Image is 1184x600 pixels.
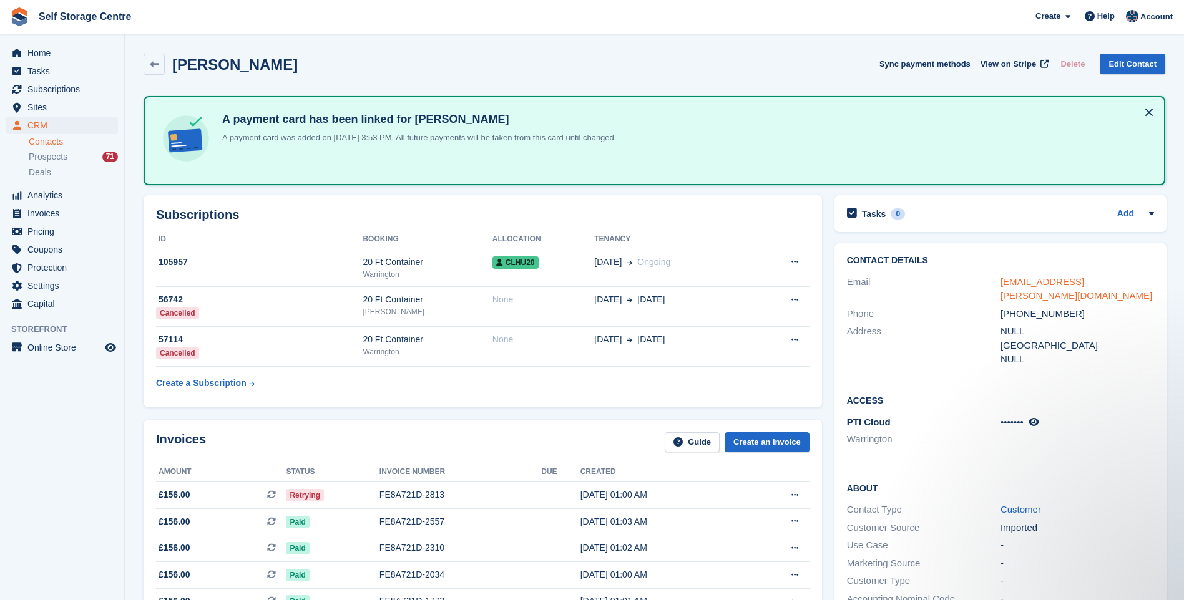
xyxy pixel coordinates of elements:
[6,117,118,134] a: menu
[27,277,102,294] span: Settings
[379,568,541,581] div: FE8A721D-2034
[847,556,1001,571] div: Marketing Source
[1097,10,1115,22] span: Help
[27,339,102,356] span: Online Store
[363,293,492,306] div: 20 Ft Container
[847,521,1001,535] div: Customer Source
[1001,538,1154,553] div: -
[156,377,247,390] div: Create a Subscription
[6,223,118,240] a: menu
[594,293,622,306] span: [DATE]
[27,259,102,276] span: Protection
[159,515,190,528] span: £156.00
[156,230,363,249] th: ID
[1126,10,1138,22] img: Clair Cole
[1001,307,1154,321] div: [PHONE_NUMBER]
[6,295,118,312] a: menu
[891,208,905,220] div: 0
[847,432,1001,447] li: Warrington
[286,569,309,581] span: Paid
[159,488,190,501] span: £156.00
[580,541,745,554] div: [DATE] 01:02 AM
[156,347,199,359] div: Cancelled
[1055,54,1090,74] button: Delete
[10,7,29,26] img: stora-icon-8386f47178a22dfd0bd8f6a31ec36ba5ce8667c1dd55bd0f319d3a0aa187defe.svg
[492,230,594,249] th: Allocation
[363,230,492,249] th: Booking
[27,44,102,62] span: Home
[862,208,886,220] h2: Tasks
[29,151,67,163] span: Prospects
[847,481,1154,494] h2: About
[172,56,298,73] h2: [PERSON_NAME]
[102,152,118,162] div: 71
[1001,504,1041,515] a: Customer
[637,257,670,267] span: Ongoing
[156,293,363,306] div: 56742
[1001,276,1152,301] a: [EMAIL_ADDRESS][PERSON_NAME][DOMAIN_NAME]
[286,516,309,528] span: Paid
[6,80,118,98] a: menu
[847,275,1001,303] div: Email
[637,293,665,306] span: [DATE]
[492,293,594,306] div: None
[363,306,492,317] div: [PERSON_NAME]
[6,259,118,276] a: menu
[847,256,1154,266] h2: Contact Details
[492,333,594,346] div: None
[29,167,51,178] span: Deals
[594,230,754,249] th: Tenancy
[27,223,102,240] span: Pricing
[379,488,541,501] div: FE8A721D-2813
[286,542,309,554] span: Paid
[156,307,199,319] div: Cancelled
[1001,324,1154,339] div: NULL
[363,346,492,357] div: Warrington
[6,339,118,356] a: menu
[363,256,492,269] div: 20 Ft Container
[1001,352,1154,367] div: NULL
[847,324,1001,367] div: Address
[847,307,1001,321] div: Phone
[541,462,580,482] th: Due
[594,256,622,269] span: [DATE]
[27,117,102,134] span: CRM
[217,112,616,127] h4: A payment card has been linked for [PERSON_NAME]
[29,136,118,148] a: Contacts
[1035,10,1060,22] span: Create
[725,432,810,453] a: Create an Invoice
[6,186,118,204] a: menu
[665,432,720,453] a: Guide
[1117,207,1134,221] a: Add
[6,62,118,80] a: menu
[580,568,745,581] div: [DATE] 01:00 AM
[156,256,363,269] div: 105957
[1001,574,1154,588] div: -
[1001,339,1154,353] div: [GEOGRAPHIC_DATA]
[379,462,541,482] th: Invoice number
[159,541,190,554] span: £156.00
[1140,11,1173,23] span: Account
[27,241,102,258] span: Coupons
[6,99,118,116] a: menu
[27,62,102,80] span: Tasks
[580,488,745,501] div: [DATE] 01:00 AM
[27,295,102,312] span: Capital
[379,515,541,528] div: FE8A721D-2557
[879,54,971,74] button: Sync payment methods
[27,186,102,204] span: Analytics
[981,58,1036,70] span: View on Stripe
[286,462,379,482] th: Status
[847,394,1154,406] h2: Access
[363,269,492,280] div: Warrington
[6,205,118,222] a: menu
[156,432,206,453] h2: Invoices
[847,574,1001,588] div: Customer Type
[847,538,1001,553] div: Use Case
[1001,417,1024,427] span: •••••••
[27,99,102,116] span: Sites
[1001,556,1154,571] div: -
[847,503,1001,517] div: Contact Type
[11,323,124,336] span: Storefront
[6,44,118,62] a: menu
